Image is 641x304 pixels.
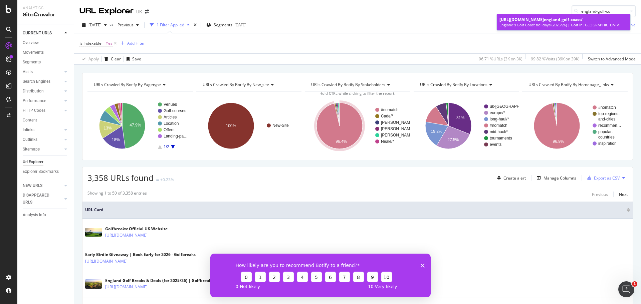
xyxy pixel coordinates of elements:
text: 19.2% [431,129,442,134]
text: 96.4% [336,139,347,144]
a: [URL][DOMAIN_NAME] [105,284,148,290]
div: Overview [23,39,39,46]
div: UK [136,8,142,15]
text: [PERSON_NAME]/* [381,126,417,131]
div: Visits [23,68,33,75]
text: Neale/* [381,139,394,144]
text: 18% [112,137,120,142]
div: Movements [23,49,44,56]
text: Offers [164,127,174,132]
div: A chart. [196,97,302,155]
span: 2025 Sep. 27th [88,22,101,28]
div: 96.71 % URLs ( 3K on 3K ) [479,56,522,62]
text: 13% [104,126,112,130]
div: URL Explorer [79,5,134,17]
button: Add Filter [118,39,145,47]
a: Movements [23,49,69,56]
div: Save [627,22,636,28]
a: [URL][DOMAIN_NAME]england-golf-coast/England's Golf Coast holidays (2025/26) | Golf in [GEOGRAPHI... [497,14,630,30]
a: [URL][DOMAIN_NAME] [85,258,128,265]
text: 27.5% [447,137,459,142]
div: Golfbreaks: Official UK Website [105,226,177,232]
h4: URLs Crawled By Botify By pagetype [92,79,187,90]
button: Next [619,190,628,198]
button: Apply [79,54,99,64]
div: Export as CSV [594,175,620,181]
button: 1 Filter Applied [147,20,192,30]
div: England's Golf Coast holidays (2025/26) | Golf in [GEOGRAPHIC_DATA] [499,22,628,28]
text: mid-haul/* [490,129,508,134]
text: #nomatch [490,123,507,128]
text: and-cities [598,117,615,121]
a: Overview [23,39,69,46]
img: main image [85,228,102,237]
div: Save [132,56,141,62]
div: Early Birdie Giveaway | Book Early for 2026 - Golfbreaks [85,252,196,258]
text: top-regions- [598,111,620,116]
h4: URLs Crawled By Botify By locations [419,79,513,90]
div: Url Explorer [23,159,43,166]
text: Articles [164,115,177,119]
text: long-haul/* [490,117,509,121]
a: Analysis Info [23,212,69,219]
button: Switch to Advanced Mode [585,54,636,64]
iframe: Intercom live chat [618,281,634,297]
text: popular- [598,129,613,134]
a: Inlinks [23,126,62,133]
h4: URLs Crawled By Botify By homepage_links [527,79,622,90]
button: Previous [115,20,142,30]
button: Previous [592,190,608,198]
text: countries [598,135,615,139]
div: Segments [23,59,41,66]
text: inspiration [598,141,617,146]
div: HTTP Codes [23,107,45,114]
div: Explorer Bookmarks [23,168,59,175]
button: Export as CSV [585,173,620,183]
button: [DATE] [79,20,110,30]
div: times [192,22,198,28]
div: A chart. [522,97,628,155]
div: Analysis Info [23,212,46,219]
text: Landing-pa… [164,134,188,138]
span: URL Card [85,207,625,213]
div: NEW URLS [23,182,42,189]
div: SiteCrawler [23,11,68,19]
div: CURRENT URLS [23,30,52,37]
text: europe/* [490,110,505,115]
button: Save [124,54,141,64]
a: [URL][DOMAIN_NAME] [105,232,148,239]
iframe: Survey from Botify [210,254,431,297]
text: 100% [226,123,236,128]
a: HTTP Codes [23,107,62,114]
span: URLs Crawled By Botify By new_site [203,82,269,87]
div: Search Engines [23,78,50,85]
div: England Golf Breaks & Deals (for 2025/26) | Golfbreaks [105,278,213,284]
text: [PERSON_NAME]/* [381,133,417,137]
input: Find a URL [572,5,636,17]
div: 1 Filter Applied [157,22,184,28]
a: Visits [23,68,62,75]
div: 99.82 % Visits ( 39K on 39K ) [531,56,580,62]
span: Yes [106,39,113,48]
div: Clear [111,56,121,62]
text: 31% [456,115,464,120]
div: [URL][DOMAIN_NAME] ast/ [499,17,628,22]
text: 96.9% [553,139,564,144]
a: Search Engines [23,78,62,85]
div: Switch to Advanced Mode [588,56,636,62]
img: Equal [156,179,159,181]
text: [PERSON_NAME]/* [381,120,417,125]
div: Next [619,192,628,197]
span: Segments [214,22,232,28]
h4: URLs Crawled By Botify By stakeholders [310,79,404,90]
text: Golf-courses [164,108,186,113]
